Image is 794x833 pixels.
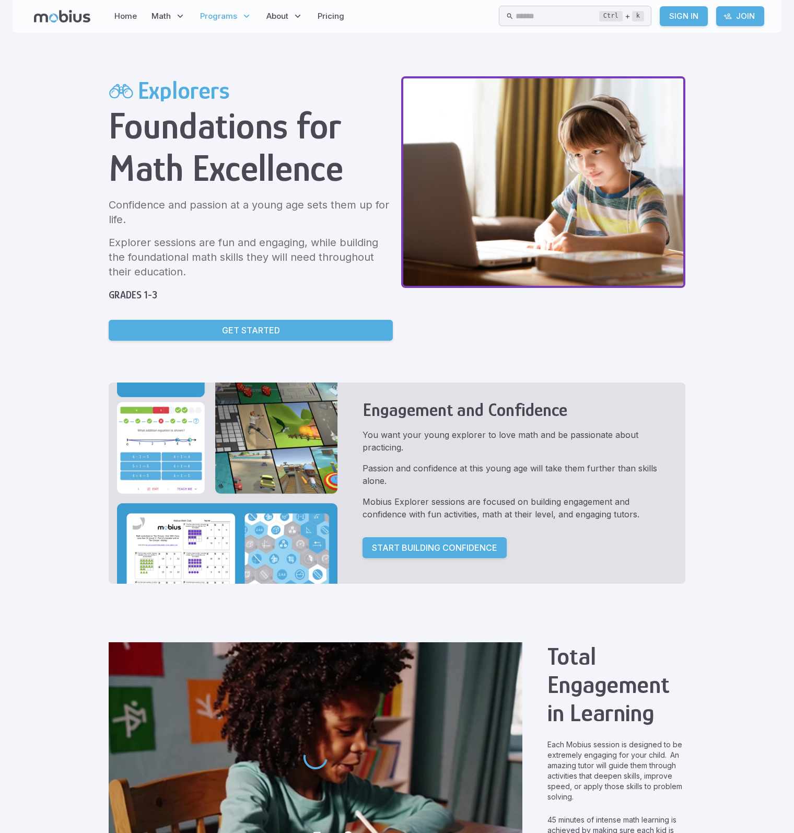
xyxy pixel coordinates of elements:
[117,383,337,584] img: schedule image
[266,10,288,22] span: About
[401,76,685,288] img: explorers header
[109,198,393,227] p: Confidence and passion at a young age sets them up for life.
[363,429,660,454] p: You want your young explorer to love math and be passionate about practicing.
[716,6,764,26] a: Join
[363,537,507,558] a: Start Building Confidence
[222,324,280,337] p: Get Started
[363,462,660,487] p: Passion and confidence at this young age will take them further than skills alone.
[151,10,171,22] span: Math
[363,495,660,520] p: Mobius Explorer sessions are focused on building engagement and confidence with fun activities, m...
[109,320,393,341] a: Get Started
[138,76,230,105] h2: Explorers
[599,11,623,21] kbd: Ctrl
[547,642,685,727] h2: Total Engagement in Learning
[372,541,497,554] p: Start Building Confidence
[547,739,685,802] p: Each Mobius session is designed to be extremely engaging for your child. An amazing tutor will gu...
[109,287,393,303] h5: Grades 1-3
[632,11,644,21] kbd: k
[660,6,708,26] a: Sign In
[109,105,393,189] h1: Foundations for Math Excellence
[363,399,660,420] h3: Engagement and Confidence
[111,4,140,28] a: Home
[200,10,237,22] span: Programs
[314,4,347,28] a: Pricing
[599,10,644,22] div: +
[109,235,393,279] p: Explorer sessions are fun and engaging, while building the foundational math skills they will nee...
